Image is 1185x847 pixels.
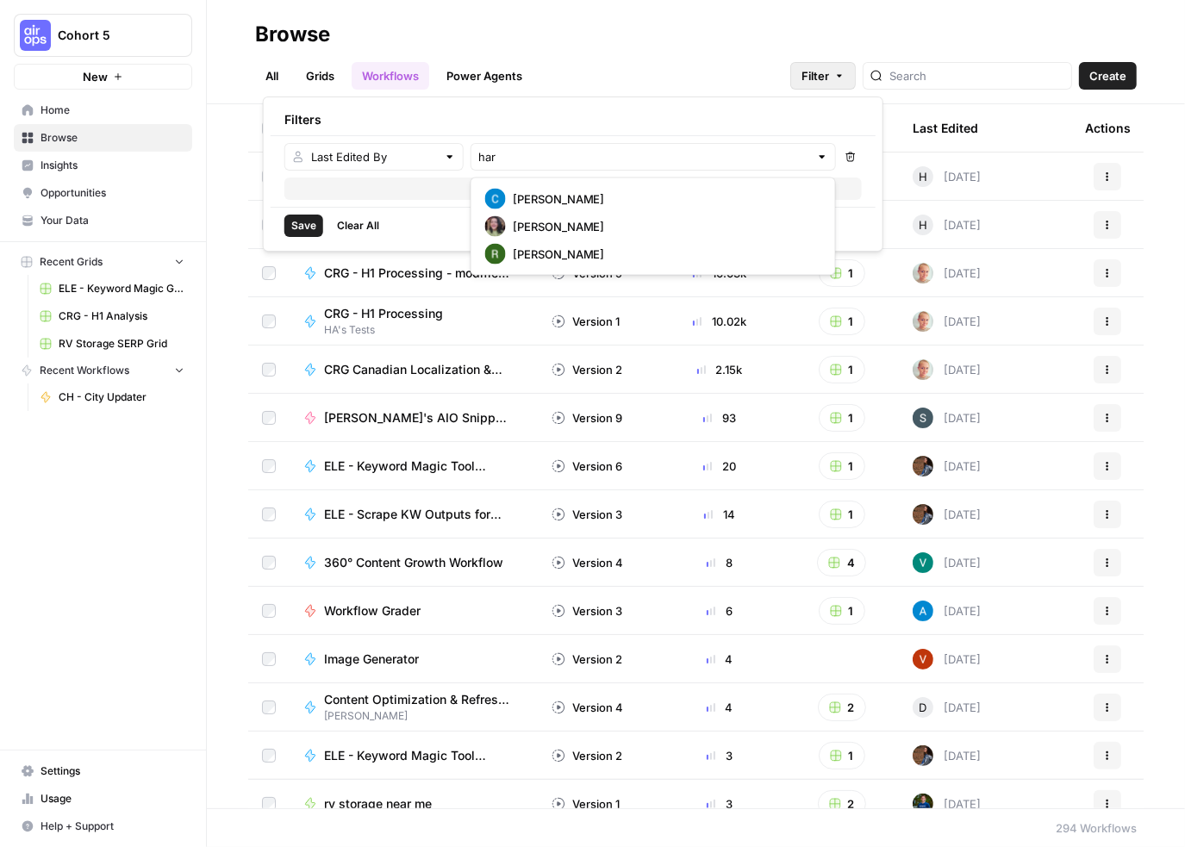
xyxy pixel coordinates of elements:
[552,795,620,813] div: Version 1
[913,359,933,380] img: tzy1lhuh9vjkl60ica9oz7c44fpn
[913,408,981,428] div: [DATE]
[303,361,524,378] a: CRG Canadian Localization & Quality Check
[303,458,524,475] a: ELE - Keyword Magic Tool (conditions)
[919,216,927,234] span: H
[819,742,865,769] button: 1
[819,404,865,432] button: 1
[59,336,184,352] span: RV Storage SERP Grid
[32,330,192,358] a: RV Storage SERP Grid
[669,506,770,523] div: 14
[485,244,506,265] img: e8w4pz3lxmrlyw9sq3pq0i0oe7m2
[296,62,345,90] a: Grids
[913,601,933,621] img: o3cqybgnmipr355j8nz4zpq1mc6x
[790,62,856,90] button: Filter
[303,795,524,813] a: rv storage near me
[817,549,866,576] button: 4
[436,62,533,90] a: Power Agents
[913,794,981,814] div: [DATE]
[59,389,184,405] span: CH - City Updater
[485,189,506,209] img: 8ui5e4ta153emkkgywswmdj76xwu
[669,458,770,475] div: 20
[14,14,192,57] button: Workspace: Cohort 5
[14,207,192,234] a: Your Data
[41,763,184,779] span: Settings
[913,794,933,814] img: 68soq3pkptmntqpesssmmm5ejrlv
[552,506,622,523] div: Version 3
[14,64,192,90] button: New
[14,813,192,840] button: Help + Support
[552,313,620,330] div: Version 1
[324,265,510,282] span: CRG - H1 Processing - modifier type list (step 2)
[32,275,192,302] a: ELE - Keyword Magic Grid
[513,246,814,263] span: [PERSON_NAME]
[40,254,103,270] span: Recent Grids
[41,791,184,807] span: Usage
[32,383,192,411] a: CH - City Updater
[41,103,184,118] span: Home
[14,757,192,785] a: Settings
[669,554,770,571] div: 8
[913,311,933,332] img: tzy1lhuh9vjkl60ica9oz7c44fpn
[913,263,933,283] img: tzy1lhuh9vjkl60ica9oz7c44fpn
[14,124,192,152] a: Browse
[1089,67,1126,84] span: Create
[330,215,386,237] button: Clear All
[324,795,432,813] span: rv storage near me
[552,699,623,716] div: Version 4
[291,218,316,234] span: Save
[669,651,770,668] div: 4
[819,259,865,287] button: 1
[83,68,108,85] span: New
[324,602,421,620] span: Workflow Grader
[552,651,622,668] div: Version 2
[14,249,192,275] button: Recent Grids
[303,651,524,668] a: Image Generator
[552,409,622,427] div: Version 9
[324,361,510,378] span: CRG Canadian Localization & Quality Check
[255,21,330,48] div: Browse
[59,308,184,324] span: CRG - H1 Analysis
[913,745,933,766] img: awj6ga5l37uips87mhndydh57ioo
[14,179,192,207] a: Opportunities
[324,506,510,523] span: ELE - Scrape KW Outputs for Page Type
[324,651,419,668] span: Image Generator
[303,506,524,523] a: ELE - Scrape KW Outputs for Page Type
[271,104,876,135] div: Filters
[819,308,865,335] button: 1
[513,190,814,208] span: [PERSON_NAME]
[913,504,981,525] div: [DATE]
[913,649,933,670] img: o8jycqk5wmo6vs6v01tpw4ssccra
[913,215,981,235] div: [DATE]
[41,819,184,834] span: Help + Support
[59,281,184,296] span: ELE - Keyword Magic Grid
[552,361,622,378] div: Version 2
[485,216,506,237] img: e6jku8bei7w65twbz9tngar3gsjq
[337,218,379,234] span: Clear All
[14,97,192,124] a: Home
[324,409,510,427] span: [PERSON_NAME]'s AIO Snippet generator
[41,158,184,173] span: Insights
[324,554,503,571] span: 360° Content Growth Workflow
[920,699,927,716] span: D
[889,67,1064,84] input: Search
[913,504,933,525] img: awj6ga5l37uips87mhndydh57ioo
[14,785,192,813] a: Usage
[303,691,524,724] a: Content Optimization & Refresh Process ([PERSON_NAME])[PERSON_NAME]
[801,67,829,84] span: Filter
[284,215,323,237] button: Save
[303,305,524,338] a: CRG - H1 ProcessingHA's Tests
[41,213,184,228] span: Your Data
[913,601,981,621] div: [DATE]
[40,363,129,378] span: Recent Workflows
[669,602,770,620] div: 6
[819,356,865,383] button: 1
[303,602,524,620] a: Workflow Grader
[669,313,770,330] div: 10.02k
[324,691,510,708] span: Content Optimization & Refresh Process ([PERSON_NAME])
[255,62,289,90] a: All
[32,302,192,330] a: CRG - H1 Analysis
[669,409,770,427] div: 93
[913,311,981,332] div: [DATE]
[913,456,981,476] div: [DATE]
[919,168,927,185] span: H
